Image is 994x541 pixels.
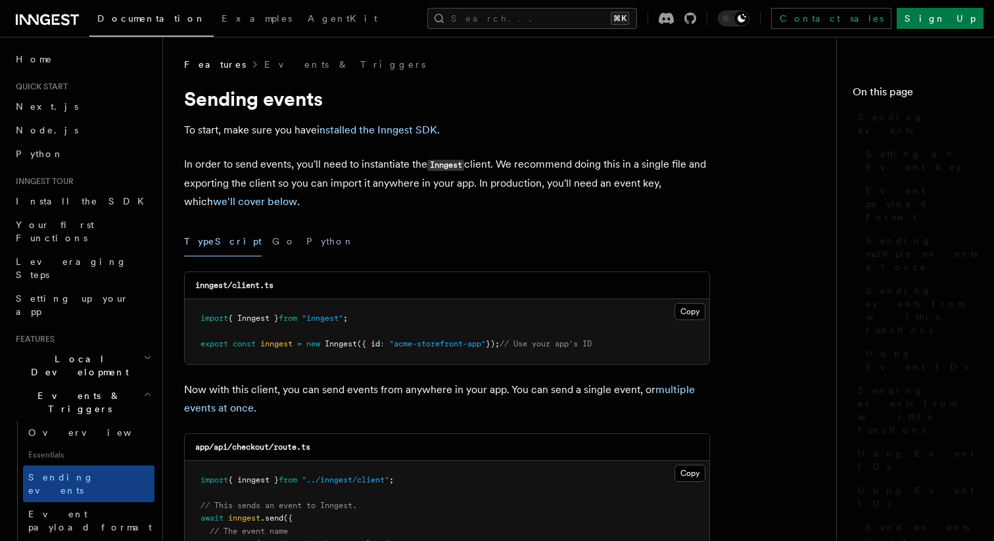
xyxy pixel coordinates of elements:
[11,352,143,379] span: Local Development
[201,513,224,523] span: await
[611,12,629,25] kbd: ⌘K
[861,229,978,279] a: Sending multiple events at once
[28,472,94,496] span: Sending events
[23,421,154,444] a: Overview
[195,442,310,452] code: app/api/checkout/route.ts
[228,314,279,323] span: { Inngest }
[306,339,320,348] span: new
[343,314,348,323] span: ;
[11,95,154,118] a: Next.js
[866,147,978,174] span: Setting an Event Key
[279,314,297,323] span: from
[306,227,354,256] button: Python
[853,84,978,105] h4: On this page
[283,513,293,523] span: ({
[674,465,705,482] button: Copy
[357,339,380,348] span: ({ id
[300,4,385,35] a: AgentKit
[201,339,228,348] span: export
[201,475,228,484] span: import
[28,427,164,438] span: Overview
[279,475,297,484] span: from
[297,339,302,348] span: =
[11,118,154,142] a: Node.js
[213,195,297,208] a: we'll cover below
[16,220,94,243] span: Your first Functions
[28,509,152,532] span: Event payload format
[302,475,389,484] span: "../inngest/client"
[201,501,357,510] span: // This sends an event to Inngest.
[214,4,300,35] a: Examples
[11,250,154,287] a: Leveraging Steps
[16,293,129,317] span: Setting up your app
[486,339,500,348] span: });
[861,142,978,179] a: Setting an Event Key
[16,53,53,66] span: Home
[184,381,710,417] p: Now with this client, you can send events from anywhere in your app. You can send a single event,...
[16,149,64,159] span: Python
[184,121,710,139] p: To start, make sure you have .
[858,447,978,473] span: Using Event IDs
[264,58,425,71] a: Events & Triggers
[858,110,978,137] span: Sending events
[500,339,592,348] span: // Use your app's ID
[11,384,154,421] button: Events & Triggers
[302,314,343,323] span: "inngest"
[184,58,246,71] span: Features
[674,303,705,320] button: Copy
[866,184,978,223] span: Event payload format
[718,11,749,26] button: Toggle dark mode
[228,513,260,523] span: inngest
[858,484,978,510] span: Using Event IDs
[11,82,68,92] span: Quick start
[861,279,978,342] a: Sending events from within functions
[11,334,55,344] span: Features
[23,444,154,465] span: Essentials
[16,256,127,280] span: Leveraging Steps
[184,383,695,414] a: multiple events at once
[771,8,891,29] a: Contact sales
[853,105,978,142] a: Sending events
[858,384,978,436] span: Sending events from within functions
[866,284,978,337] span: Sending events from within functions
[11,287,154,323] a: Setting up your app
[222,13,292,24] span: Examples
[897,8,983,29] a: Sign Up
[201,314,228,323] span: import
[195,281,273,290] code: inngest/client.ts
[389,475,394,484] span: ;
[861,342,978,379] a: Using Event IDs
[11,47,154,71] a: Home
[11,389,143,415] span: Events & Triggers
[866,347,978,373] span: Using Event IDs
[11,142,154,166] a: Python
[11,176,74,187] span: Inngest tour
[11,347,154,384] button: Local Development
[427,160,464,171] code: Inngest
[427,8,637,29] button: Search...⌘K
[853,442,978,479] a: Using Event IDs
[853,479,978,515] a: Using Event IDs
[210,527,288,536] span: // The event name
[16,101,78,112] span: Next.js
[233,339,256,348] span: const
[308,13,377,24] span: AgentKit
[184,227,262,256] button: TypeScript
[184,155,710,211] p: In order to send events, you'll need to instantiate the client. We recommend doing this in a sing...
[260,513,283,523] span: .send
[853,379,978,442] a: Sending events from within functions
[89,4,214,37] a: Documentation
[11,213,154,250] a: Your first Functions
[325,339,357,348] span: Inngest
[23,502,154,539] a: Event payload format
[317,124,437,136] a: installed the Inngest SDK
[184,87,710,110] h1: Sending events
[16,125,78,135] span: Node.js
[260,339,293,348] span: inngest
[272,227,296,256] button: Go
[11,189,154,213] a: Install the SDK
[866,234,978,273] span: Sending multiple events at once
[380,339,385,348] span: :
[861,179,978,229] a: Event payload format
[16,196,152,206] span: Install the SDK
